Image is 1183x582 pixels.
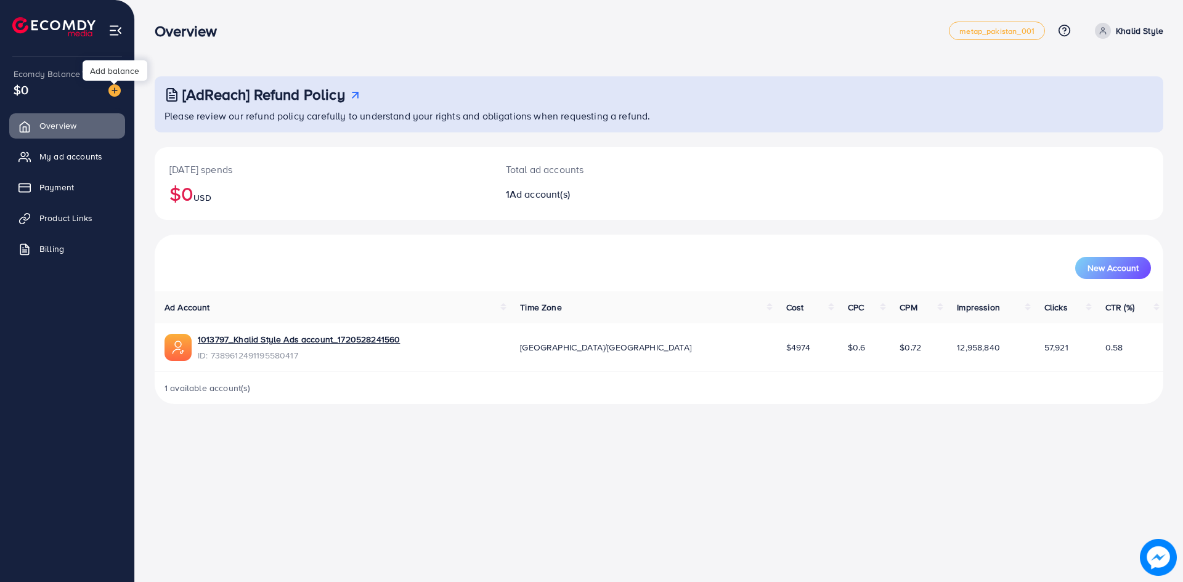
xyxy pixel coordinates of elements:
span: [GEOGRAPHIC_DATA]/[GEOGRAPHIC_DATA] [520,341,691,354]
span: $0.6 [848,341,866,354]
h2: $0 [169,182,476,205]
a: 1013797_Khalid Style Ads account_1720528241560 [198,333,400,346]
span: metap_pakistan_001 [959,27,1035,35]
a: Overview [9,113,125,138]
a: Payment [9,175,125,200]
span: Payment [39,181,74,193]
img: image [108,84,121,97]
span: USD [193,192,211,204]
span: ID: 7389612491195580417 [198,349,400,362]
button: New Account [1075,257,1151,279]
span: Ad Account [165,301,210,313]
p: Khalid Style [1116,23,1163,38]
span: CTR (%) [1105,301,1134,313]
span: Ecomdy Balance [14,68,80,80]
span: Product Links [39,212,92,224]
p: Total ad accounts [506,162,728,177]
div: Add balance [83,60,147,81]
img: image [1140,539,1177,576]
span: 12,958,840 [957,341,1000,354]
span: Cost [786,301,804,313]
span: New Account [1087,264,1139,272]
span: CPC [848,301,864,313]
a: metap_pakistan_001 [949,22,1045,40]
span: Impression [957,301,1000,313]
span: $0.72 [900,341,921,354]
span: 57,921 [1044,341,1068,354]
span: Time Zone [520,301,561,313]
h3: [AdReach] Refund Policy [182,86,345,103]
span: CPM [900,301,917,313]
a: Billing [9,236,125,261]
span: Clicks [1044,301,1068,313]
a: My ad accounts [9,144,125,169]
img: menu [108,23,123,38]
span: 0.58 [1105,341,1123,354]
span: $0 [14,81,28,99]
span: Overview [39,119,76,132]
img: logo [12,17,96,36]
span: My ad accounts [39,150,102,163]
span: $4974 [786,341,811,354]
span: 1 available account(s) [165,382,251,394]
span: Ad account(s) [510,187,570,201]
h2: 1 [506,188,728,200]
p: Please review our refund policy carefully to understand your rights and obligations when requesti... [165,108,1156,123]
img: ic-ads-acc.e4c84228.svg [165,334,192,361]
span: Billing [39,243,64,255]
p: [DATE] spends [169,162,476,177]
a: Khalid Style [1090,23,1163,39]
a: Product Links [9,206,125,230]
h3: Overview [155,22,227,40]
